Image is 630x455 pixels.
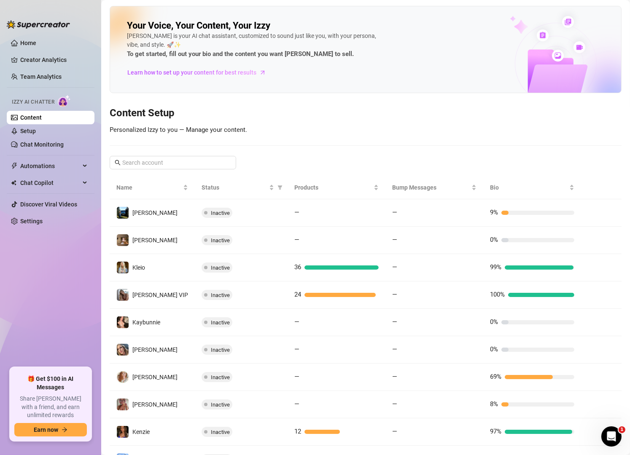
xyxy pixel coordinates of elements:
span: 8% [490,400,498,408]
span: 🎁 Get $100 in AI Messages [14,375,87,391]
span: thunderbolt [11,163,18,169]
span: [PERSON_NAME] [132,209,178,216]
img: Kleio [117,262,129,273]
span: — [392,400,397,408]
span: arrow-right [62,427,67,433]
th: Bump Messages [385,176,483,199]
span: — [392,291,397,298]
th: Name [110,176,195,199]
span: Kenzie [132,428,150,435]
span: — [294,236,299,244]
span: [PERSON_NAME] VIP [132,292,188,298]
span: — [392,428,397,435]
span: Automations [20,159,80,173]
img: Britt [117,207,129,219]
span: — [294,318,299,326]
h2: Your Voice, Your Content, Your Izzy [127,20,270,32]
span: Chat Copilot [20,176,80,190]
span: — [294,373,299,380]
span: [PERSON_NAME] [132,401,178,408]
span: Bio [490,183,568,192]
span: Name [116,183,181,192]
span: 0% [490,345,498,353]
div: [PERSON_NAME] is your AI chat assistant, customized to sound just like you, with your persona, vi... [127,32,380,59]
span: 12 [294,428,301,435]
span: Learn how to set up your content for best results [127,68,256,77]
span: — [294,209,299,216]
span: Inactive [211,429,230,435]
a: Content [20,114,42,121]
span: 69% [490,373,501,380]
span: Inactive [211,347,230,353]
span: 1 [619,426,625,433]
a: Creator Analytics [20,53,88,67]
span: arrow-right [258,68,267,77]
span: 36 [294,263,301,271]
span: Share [PERSON_NAME] with a friend, and earn unlimited rewards [14,395,87,420]
a: Learn how to set up your content for best results [127,66,272,79]
span: — [392,345,397,353]
span: 9% [490,209,498,216]
img: Amy Pond [117,371,129,383]
a: Home [20,40,36,46]
img: Kat Hobbs [117,344,129,356]
span: [PERSON_NAME] [132,346,178,353]
strong: To get started, fill out your bio and the content you want [PERSON_NAME] to sell. [127,50,354,58]
span: — [294,400,299,408]
span: — [392,373,397,380]
span: 99% [490,263,501,271]
img: Brooke [117,234,129,246]
img: logo-BBDzfeDw.svg [7,20,70,29]
span: Earn now [34,426,58,433]
img: ai-chatter-content-library-cLFOSyPT.png [490,7,621,93]
img: Kaybunnie [117,316,129,328]
span: [PERSON_NAME] [132,374,178,380]
span: Izzy AI Chatter [12,98,54,106]
span: — [392,318,397,326]
button: Earn nowarrow-right [14,423,87,436]
span: 97% [490,428,501,435]
span: Personalized Izzy to you — Manage your content. [110,126,247,134]
img: Chat Copilot [11,180,16,186]
input: Search account [122,158,224,167]
th: Status [195,176,288,199]
h3: Content Setup [110,107,622,120]
a: Setup [20,128,36,134]
img: AI Chatter [58,95,71,107]
img: Jamie [117,399,129,410]
img: Kenzie [117,426,129,438]
span: filter [276,181,284,194]
span: — [294,345,299,353]
span: Inactive [211,210,230,216]
span: Inactive [211,292,230,298]
span: Inactive [211,374,230,380]
th: Products [288,176,385,199]
span: search [115,160,121,166]
span: 0% [490,318,498,326]
span: Bump Messages [392,183,470,192]
span: 0% [490,236,498,244]
a: Settings [20,218,43,225]
span: — [392,263,397,271]
span: — [392,209,397,216]
span: Inactive [211,265,230,271]
th: Bio [483,176,581,199]
span: Kaybunnie [132,319,160,326]
span: Products [294,183,372,192]
span: — [392,236,397,244]
a: Team Analytics [20,73,62,80]
iframe: Intercom live chat [601,426,622,447]
span: Inactive [211,319,230,326]
a: Chat Monitoring [20,141,64,148]
span: Inactive [211,237,230,244]
span: Kleio [132,264,145,271]
span: filter [277,185,283,190]
span: 100% [490,291,505,298]
span: 24 [294,291,301,298]
span: [PERSON_NAME] [132,237,178,244]
span: Inactive [211,401,230,408]
span: Status [202,183,267,192]
img: Kat Hobbs VIP [117,289,129,301]
a: Discover Viral Videos [20,201,77,208]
